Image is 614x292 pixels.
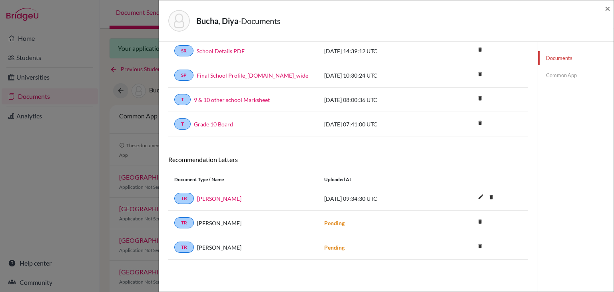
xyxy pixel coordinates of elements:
a: Documents [538,51,614,65]
i: delete [474,117,486,129]
a: [PERSON_NAME] [197,194,241,203]
strong: Pending [324,220,345,226]
button: edit [474,192,488,204]
a: delete [474,217,486,228]
span: [PERSON_NAME] [197,243,241,252]
a: TR [174,193,194,204]
i: delete [474,240,486,252]
a: SR [174,45,193,56]
i: delete [474,216,486,228]
a: delete [474,45,486,56]
div: [DATE] 10:30:24 UTC [318,71,438,80]
div: [DATE] 08:00:36 UTC [318,96,438,104]
span: - Documents [238,16,281,26]
a: T [174,94,191,105]
a: delete [474,118,486,129]
i: edit [474,190,487,203]
strong: Bucha, Diya [196,16,238,26]
div: Uploaded at [318,176,438,183]
h6: Recommendation Letters [168,156,528,163]
a: SP [174,70,193,81]
a: T [174,118,191,130]
i: delete [474,68,486,80]
a: delete [474,69,486,80]
a: School Details PDF [197,47,245,55]
a: delete [474,94,486,104]
a: TR [174,242,194,253]
i: delete [485,191,497,203]
a: TR [174,217,194,228]
a: Grade 10 Board [194,120,233,128]
span: × [605,2,610,14]
div: Document Type / Name [168,176,318,183]
div: [DATE] 14:39:12 UTC [318,47,438,55]
span: [DATE] 09:34:30 UTC [324,195,377,202]
i: delete [474,92,486,104]
a: Common App [538,68,614,82]
span: [PERSON_NAME] [197,219,241,227]
a: 9 & 10 other school Marksheet [194,96,270,104]
strong: Pending [324,244,345,251]
div: [DATE] 07:41:00 UTC [318,120,438,128]
button: Close [605,4,610,13]
a: Final School Profile_[DOMAIN_NAME]_wide [197,71,308,80]
i: delete [474,44,486,56]
a: delete [474,241,486,252]
a: delete [485,192,497,203]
